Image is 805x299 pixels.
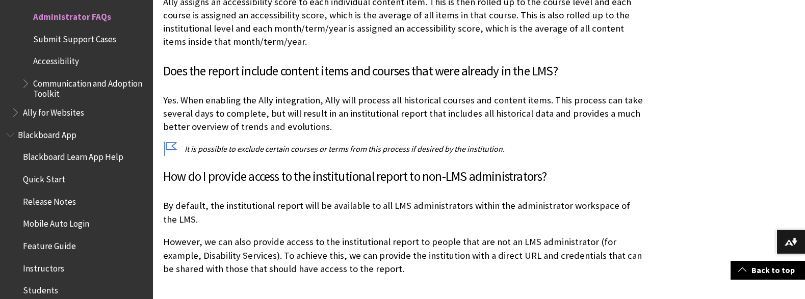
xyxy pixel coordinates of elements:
span: Ally for Websites [23,104,84,118]
a: Back to top [731,261,805,280]
h3: Does the report include content items and courses that were already in the LMS? [163,62,644,81]
span: Submit Support Cases [33,31,116,44]
span: Quick Start [23,171,65,184]
span: Feature Guide [23,237,76,251]
p: It is possible to exclude certain courses or terms from this process if desired by the institution. [163,143,644,154]
span: Students [23,282,58,296]
p: However, we can also provide access to the institutional report to people that are not an LMS adm... [163,235,644,276]
span: Mobile Auto Login [23,215,89,229]
span: Administrator FAQs [33,8,111,22]
h3: How do I provide access to the institutional report to non-LMS administrators? [163,167,644,186]
span: Communication and Adoption Toolkit [33,75,146,99]
span: Instructors [23,260,64,274]
p: Yes. When enabling the Ally integration, Ally will process all historical courses and content ite... [163,94,644,134]
span: Release Notes [23,193,76,207]
span: Blackboard App [18,126,76,140]
span: Accessibility [33,53,79,67]
p: By default, the institutional report will be available to all LMS administrators within the admin... [163,199,644,226]
span: Blackboard Learn App Help [23,149,123,162]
